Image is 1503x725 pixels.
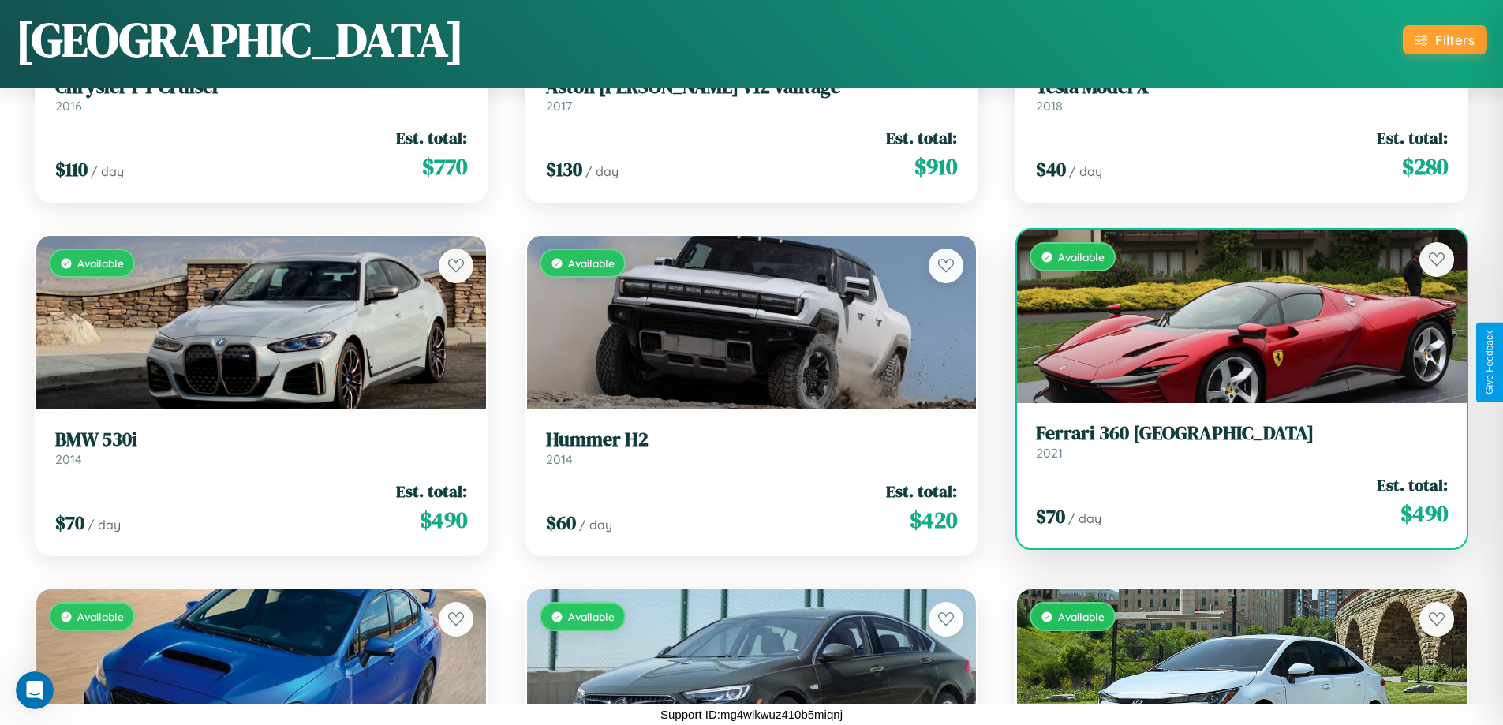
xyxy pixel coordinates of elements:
span: / day [1069,163,1102,179]
span: 2016 [55,98,82,114]
span: Available [568,610,615,623]
h3: BMW 530i [55,428,467,451]
span: $ 130 [546,156,582,182]
span: Est. total: [1377,126,1448,149]
span: $ 490 [420,504,467,536]
span: Available [568,256,615,270]
span: / day [88,517,121,533]
a: Aston [PERSON_NAME] V12 Vantage2017 [546,76,958,114]
span: Est. total: [396,126,467,149]
span: $ 60 [546,510,576,536]
span: $ 70 [55,510,84,536]
span: Est. total: [886,480,957,503]
span: 2021 [1036,445,1063,461]
span: / day [91,163,124,179]
a: Ferrari 360 [GEOGRAPHIC_DATA]2021 [1036,422,1448,461]
span: Available [1058,250,1105,263]
span: Available [77,256,124,270]
span: $ 110 [55,156,88,182]
span: 2018 [1036,98,1063,114]
iframe: Intercom live chat [16,671,54,709]
span: $ 40 [1036,156,1066,182]
span: / day [1068,510,1101,526]
div: Give Feedback [1484,331,1495,394]
span: Est. total: [886,126,957,149]
h3: Hummer H2 [546,428,958,451]
p: Support ID: mg4wlkwuz410b5miqnj [660,704,843,725]
span: $ 420 [910,504,957,536]
span: 2014 [55,451,82,467]
h3: Ferrari 360 [GEOGRAPHIC_DATA] [1036,422,1448,445]
button: Filters [1403,25,1487,54]
a: Tesla Model X2018 [1036,76,1448,114]
span: Available [77,610,124,623]
span: 2014 [546,451,573,467]
a: Hummer H22014 [546,428,958,467]
span: $ 770 [422,151,467,182]
span: $ 70 [1036,503,1065,529]
span: $ 910 [914,151,957,182]
span: 2017 [546,98,572,114]
a: Chrysler PT Cruiser2016 [55,76,467,114]
h1: [GEOGRAPHIC_DATA] [16,7,464,72]
span: Est. total: [1377,473,1448,496]
span: / day [579,517,612,533]
a: BMW 530i2014 [55,428,467,467]
h3: Aston [PERSON_NAME] V12 Vantage [546,76,958,99]
span: $ 490 [1400,498,1448,529]
span: Est. total: [396,480,467,503]
span: / day [585,163,619,179]
span: $ 280 [1402,151,1448,182]
div: Filters [1435,32,1475,48]
span: Available [1058,610,1105,623]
